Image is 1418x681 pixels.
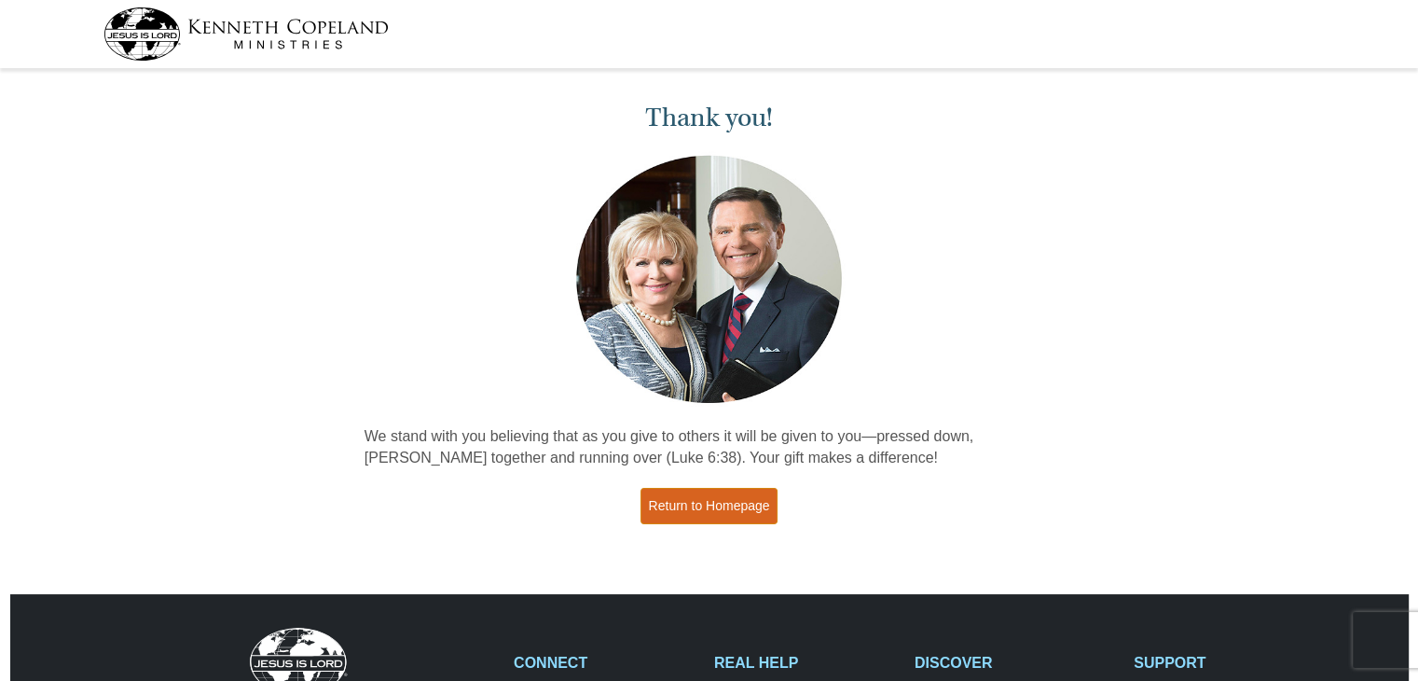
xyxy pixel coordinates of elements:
img: kcm-header-logo.svg [103,7,389,61]
img: Kenneth and Gloria [571,151,847,408]
a: Return to Homepage [640,488,778,524]
h2: SUPPORT [1134,654,1315,672]
p: We stand with you believing that as you give to others it will be given to you—pressed down, [PER... [365,426,1054,469]
h2: REAL HELP [714,654,895,672]
h1: Thank you! [365,103,1054,133]
h2: CONNECT [514,654,695,672]
h2: DISCOVER [915,654,1114,672]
